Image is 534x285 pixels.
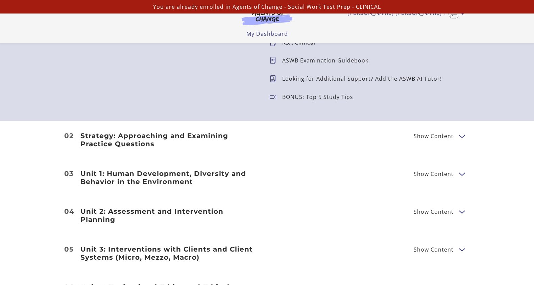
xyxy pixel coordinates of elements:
[64,170,74,177] span: 03
[80,207,259,224] h3: Unit 2: Assessment and Intervention Planning
[64,246,74,253] span: 05
[459,207,464,216] button: Show Content
[80,245,259,261] h3: Unit 3: Interventions with Clients and Client Systems (Micro, Mezzo, Macro)
[64,132,74,139] span: 02
[282,40,321,45] p: KSA Clinical
[414,247,454,252] span: Show Content
[282,94,359,100] p: BONUS: Top 5 Study Tips
[235,9,299,25] img: Agents of Change Logo
[414,133,454,139] span: Show Content
[414,209,454,214] span: Show Content
[3,3,531,11] p: You are already enrolled in Agents of Change - Social Work Test Prep - CLINICAL
[282,58,374,63] p: ASWB Examination Guidebook
[459,132,464,140] button: Show Content
[80,132,259,148] h3: Strategy: Approaching and Examining Practice Questions
[459,170,464,178] button: Show Content
[282,76,447,81] p: Looking for Additional Support? Add the ASWB AI Tutor!
[459,245,464,254] button: Show Content
[80,170,259,186] h3: Unit 1: Human Development, Diversity and Behavior in the Environment
[64,208,74,215] span: 04
[347,8,461,19] a: Toggle menu
[414,171,454,177] span: Show Content
[246,30,288,37] a: My Dashboard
